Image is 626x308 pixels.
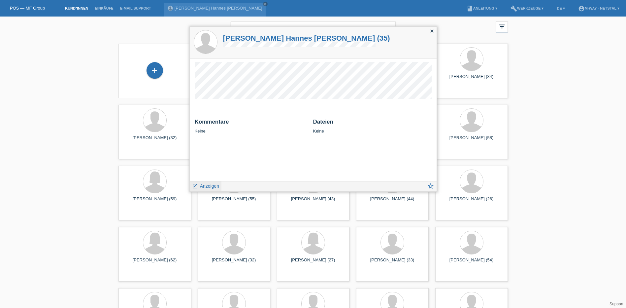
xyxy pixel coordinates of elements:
[124,135,186,146] div: [PERSON_NAME] (32)
[441,74,503,85] div: [PERSON_NAME] (34)
[361,257,423,268] div: [PERSON_NAME] (33)
[313,119,432,129] h2: Dateien
[62,6,91,10] a: Kund*innen
[200,183,219,189] span: Anzeigen
[441,135,503,146] div: [PERSON_NAME] (58)
[467,5,473,12] i: book
[429,28,435,34] i: close
[313,119,432,134] div: Keine
[192,183,198,189] i: launch
[463,6,501,10] a: bookAnleitung ▾
[192,181,219,190] a: launch Anzeigen
[441,196,503,207] div: [PERSON_NAME] (26)
[427,182,434,190] i: star_border
[507,6,547,10] a: buildWerkzeuge ▾
[427,183,434,191] a: star_border
[264,2,267,6] i: close
[282,196,344,207] div: [PERSON_NAME] (43)
[498,23,506,30] i: filter_list
[203,257,265,268] div: [PERSON_NAME] (32)
[361,196,423,207] div: [PERSON_NAME] (44)
[575,6,623,10] a: account_circlem-way - Netstal ▾
[578,5,585,12] i: account_circle
[610,302,623,306] a: Support
[223,34,390,42] a: [PERSON_NAME] Hannes [PERSON_NAME] (35)
[511,5,517,12] i: build
[195,119,308,129] h2: Kommentare
[91,6,116,10] a: Einkäufe
[441,257,503,268] div: [PERSON_NAME] (54)
[263,2,268,6] a: close
[553,6,568,10] a: DE ▾
[124,196,186,207] div: [PERSON_NAME] (59)
[124,257,186,268] div: [PERSON_NAME] (62)
[117,6,154,10] a: E-Mail Support
[175,6,262,11] a: [PERSON_NAME] Hannes [PERSON_NAME]
[10,6,45,11] a: POS — MF Group
[203,196,265,207] div: [PERSON_NAME] (55)
[147,65,163,76] div: Kund*in hinzufügen
[282,257,344,268] div: [PERSON_NAME] (27)
[195,119,308,134] div: Keine
[231,21,396,37] input: Suche...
